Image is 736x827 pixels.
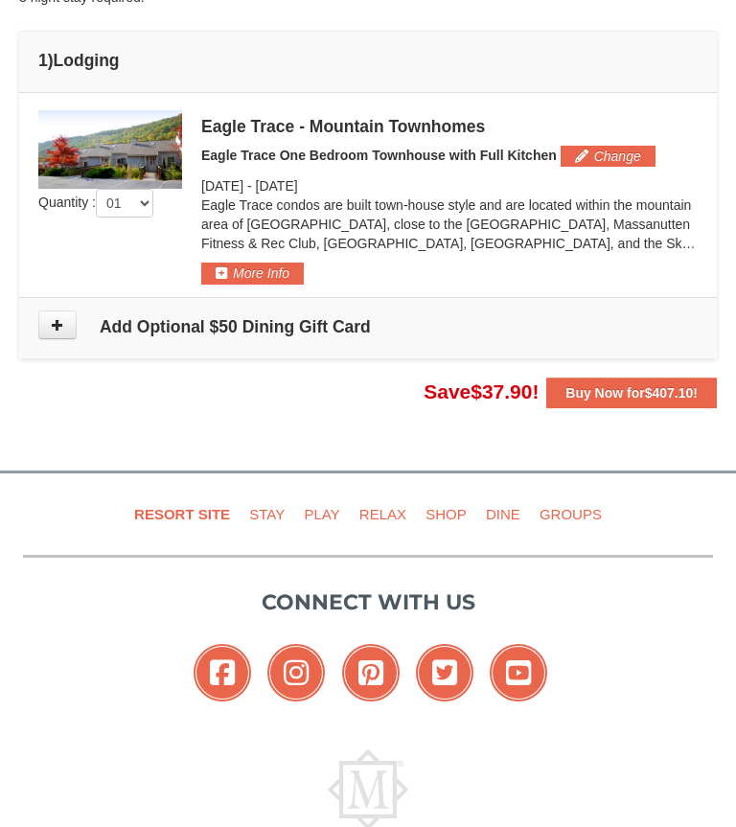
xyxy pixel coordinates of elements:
button: More Info [201,263,304,284]
span: [DATE] [201,178,243,194]
a: Play [296,493,347,536]
button: Buy Now for$407.10! [546,378,717,408]
p: Eagle Trace condos are built town-house style and are located within the mountain area of [GEOGRA... [201,195,698,253]
span: Save ! [424,380,539,402]
a: Groups [532,493,609,536]
img: 19218983-1-9b289e55.jpg [38,110,182,189]
a: Resort Site [126,493,238,536]
span: ) [48,51,54,70]
strong: Buy Now for ! [565,385,698,401]
span: Quantity : [38,195,153,210]
a: Dine [478,493,528,536]
p: Connect with us [23,586,713,618]
button: Change [561,146,655,167]
a: Relax [352,493,414,536]
span: - [247,178,252,194]
a: Stay [241,493,292,536]
h4: 1 Lodging [38,51,698,70]
a: Shop [418,493,474,536]
span: [DATE] [256,178,298,194]
h4: Add Optional $50 Dining Gift Card [38,317,698,336]
span: $37.90 [471,380,532,402]
div: Eagle Trace - Mountain Townhomes [201,117,698,136]
span: Eagle Trace One Bedroom Townhouse with Full Kitchen [201,148,557,163]
span: $407.10 [645,385,694,401]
